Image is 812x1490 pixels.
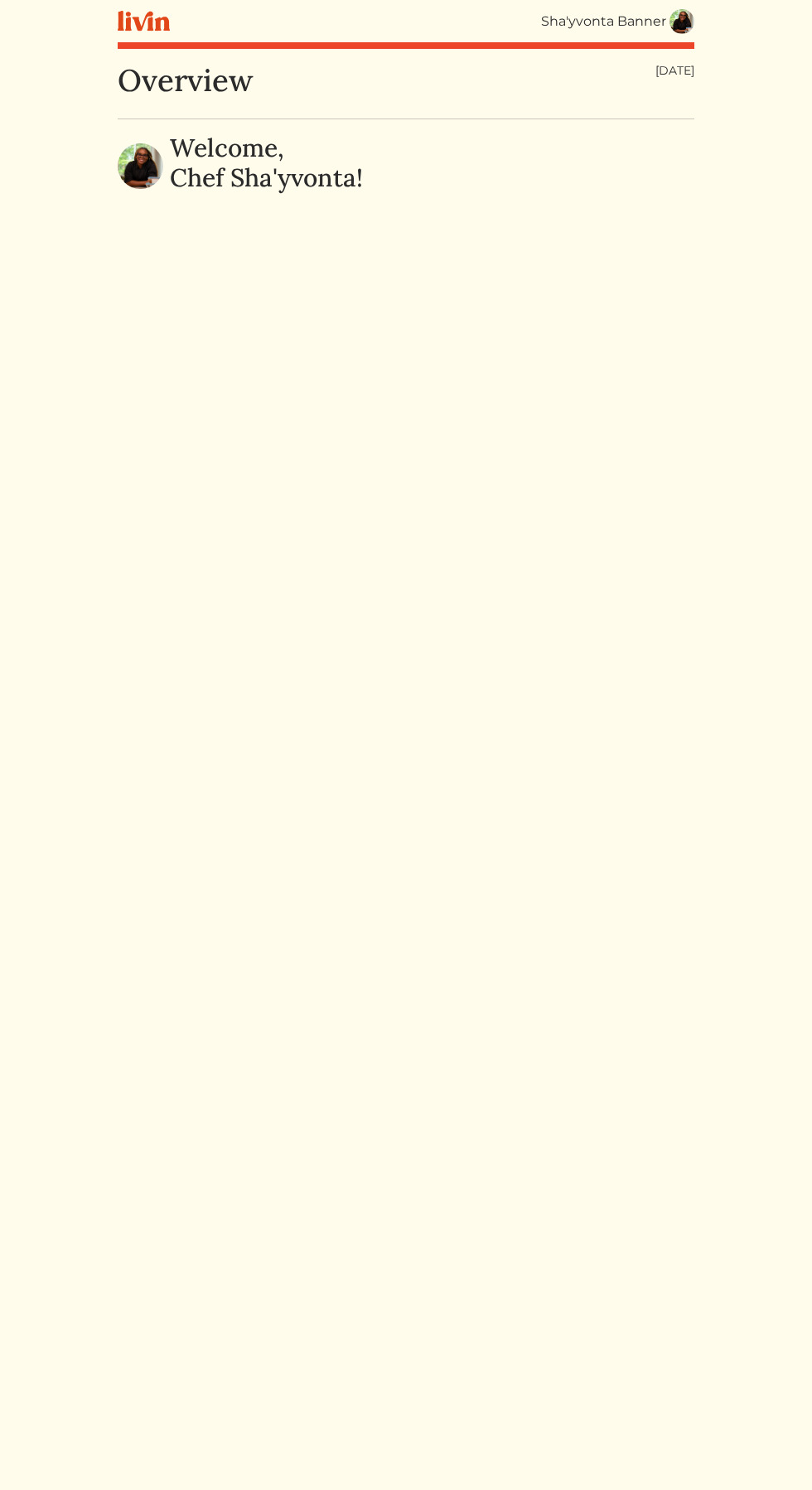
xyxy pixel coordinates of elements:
img: livin-logo-a0d97d1a881af30f6274990eb6222085a2533c92bbd1e4f22c21b4f0d0e3210c.svg [118,11,170,31]
img: d366a2884c9401e74fb450b916da18b8 [669,9,694,34]
div: [DATE] [655,62,694,80]
h2: Welcome, Chef Sha'yvonta! [170,133,363,192]
h1: Overview [118,62,254,99]
div: Sha'yvonta Banner [541,12,666,31]
img: d366a2884c9401e74fb450b916da18b8 [118,143,163,189]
